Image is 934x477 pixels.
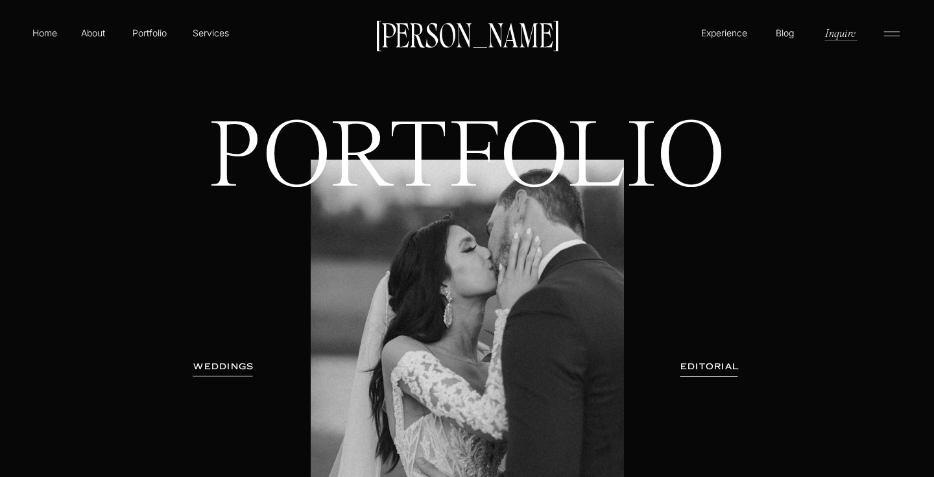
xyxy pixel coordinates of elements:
[187,117,748,291] h1: PORTFOLIO
[126,26,173,40] a: Portfolio
[191,26,230,40] a: Services
[662,360,757,373] a: EDITORIAL
[772,26,797,39] a: Blog
[824,25,857,40] a: Inquire
[369,20,565,47] a: [PERSON_NAME]
[78,26,108,39] a: About
[30,26,60,40] a: Home
[699,26,749,40] a: Experience
[183,360,265,373] a: WEDDINGS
